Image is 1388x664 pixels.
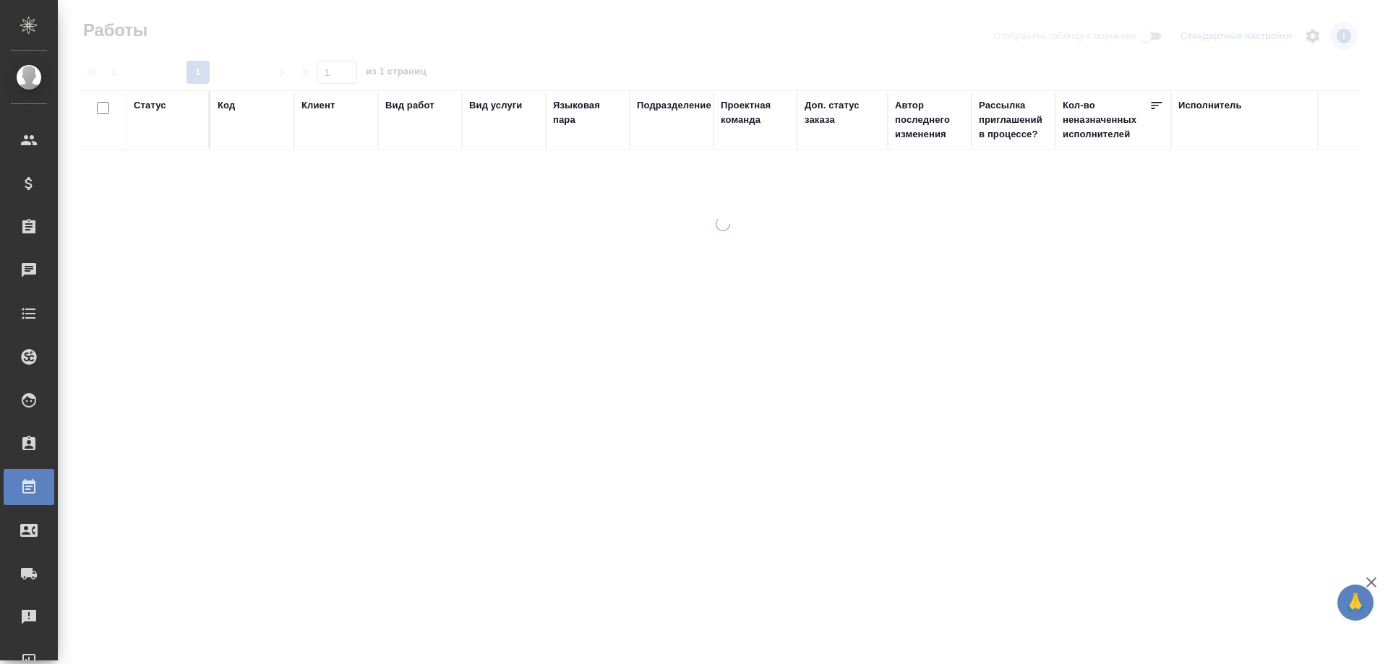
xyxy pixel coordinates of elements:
[1063,98,1149,142] div: Кол-во неназначенных исполнителей
[637,98,711,113] div: Подразделение
[1337,585,1374,621] button: 🙏
[385,98,434,113] div: Вид работ
[134,98,166,113] div: Статус
[301,98,335,113] div: Клиент
[1178,98,1242,113] div: Исполнитель
[1343,587,1368,618] span: 🙏
[895,98,964,142] div: Автор последнего изменения
[553,98,622,127] div: Языковая пара
[979,98,1048,142] div: Рассылка приглашений в процессе?
[721,98,790,127] div: Проектная команда
[469,98,523,113] div: Вид услуги
[218,98,235,113] div: Код
[805,98,881,127] div: Доп. статус заказа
